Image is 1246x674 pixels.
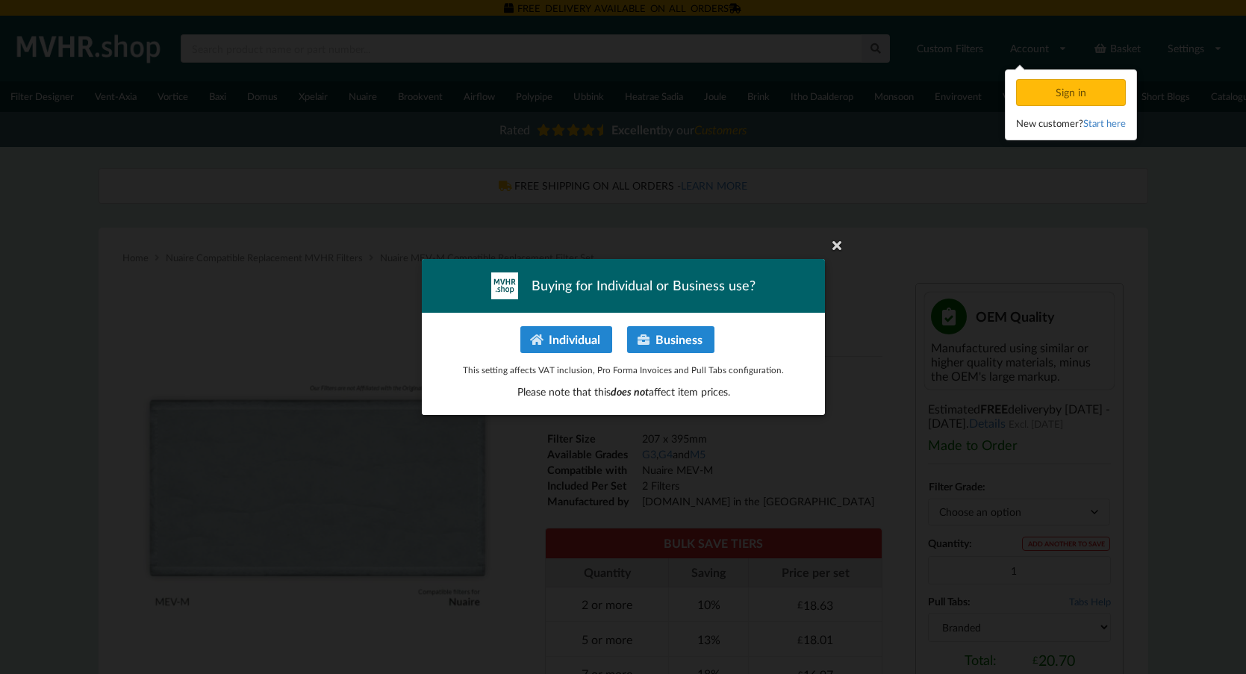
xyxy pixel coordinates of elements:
[1016,116,1126,131] div: New customer?
[437,384,809,399] p: Please note that this affect item prices.
[610,385,648,398] span: does not
[627,326,714,353] button: Business
[1016,79,1126,106] div: Sign in
[532,276,756,295] span: Buying for Individual or Business use?
[437,363,809,376] p: This setting affects VAT inclusion, Pro Forma Invoices and Pull Tabs configuration.
[1083,117,1126,129] a: Start here
[1016,86,1129,99] a: Sign in
[491,272,518,299] img: mvhr-inverted.png
[520,326,611,353] button: Individual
